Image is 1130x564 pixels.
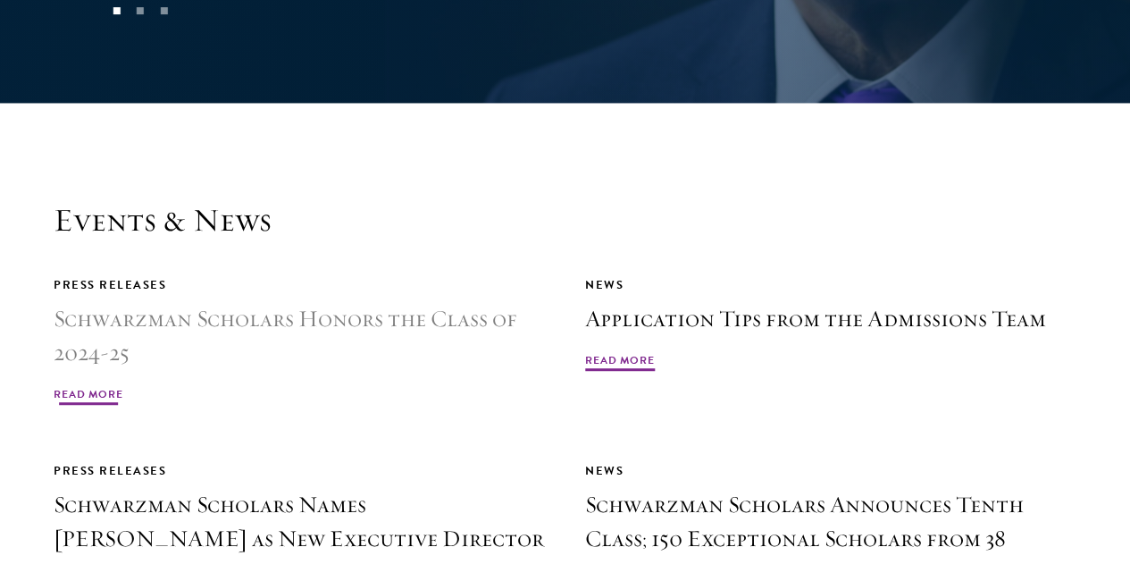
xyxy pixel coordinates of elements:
[54,302,545,370] h3: Schwarzman Scholars Honors the Class of 2024-25
[585,461,1076,481] div: News
[585,302,1076,336] h3: Application Tips from the Admissions Team
[54,488,545,556] h3: Schwarzman Scholars Names [PERSON_NAME] as New Executive Director
[54,386,123,408] span: Read More
[54,275,545,295] div: Press Releases
[54,275,545,408] a: Press Releases Schwarzman Scholars Honors the Class of 2024-25 Read More
[54,461,545,481] div: Press Releases
[54,201,1076,240] h2: Events & News
[585,352,655,374] span: Read More
[585,275,1076,374] a: News Application Tips from the Admissions Team Read More
[585,275,1076,295] div: News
